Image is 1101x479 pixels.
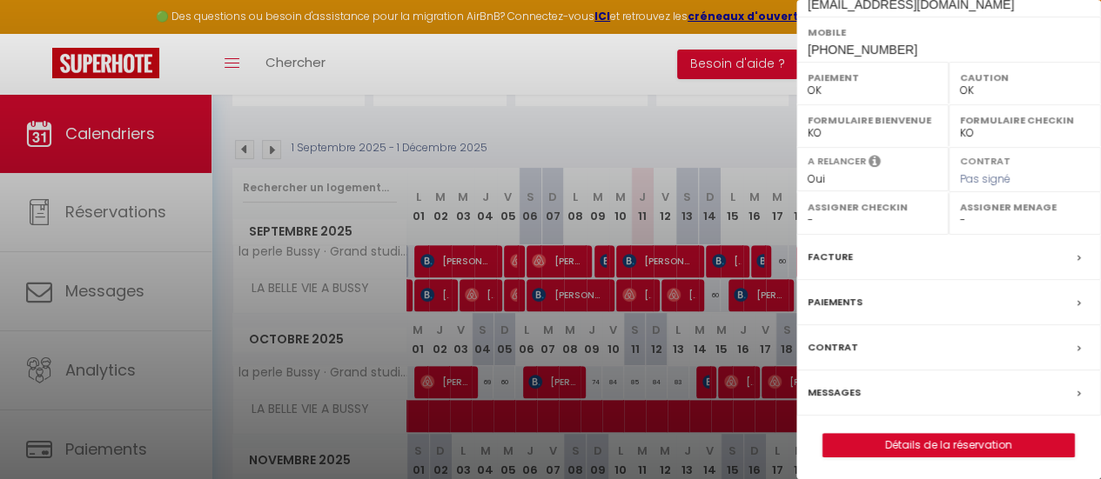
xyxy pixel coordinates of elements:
[808,198,937,216] label: Assigner Checkin
[823,434,1074,456] a: Détails de la réservation
[960,154,1010,165] label: Contrat
[808,154,866,169] label: A relancer
[808,111,937,129] label: Formulaire Bienvenue
[808,23,1090,41] label: Mobile
[808,69,937,86] label: Paiement
[808,248,853,266] label: Facture
[1027,401,1088,466] iframe: Chat
[869,154,881,173] i: Sélectionner OUI si vous souhaiter envoyer les séquences de messages post-checkout
[808,293,863,311] label: Paiements
[808,43,917,57] span: [PHONE_NUMBER]
[960,198,1090,216] label: Assigner Menage
[14,7,66,59] button: Ouvrir le widget de chat LiveChat
[960,111,1090,129] label: Formulaire Checkin
[960,171,1010,186] span: Pas signé
[808,383,861,402] label: Messages
[822,433,1075,457] button: Détails de la réservation
[808,338,858,356] label: Contrat
[960,69,1090,86] label: Caution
